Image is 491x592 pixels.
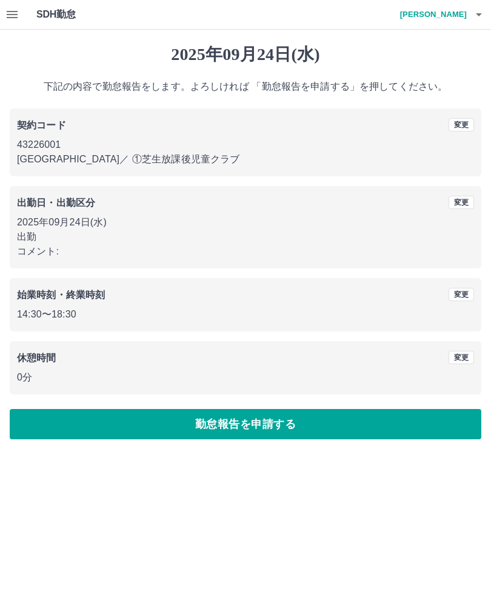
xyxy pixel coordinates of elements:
p: 14:30 〜 18:30 [17,307,474,322]
p: [GEOGRAPHIC_DATA] ／ ①芝生放課後児童クラブ [17,152,474,167]
button: 変更 [449,196,474,209]
b: 契約コード [17,120,66,130]
b: 出勤日・出勤区分 [17,198,95,208]
button: 変更 [449,351,474,364]
b: 始業時刻・終業時刻 [17,290,105,300]
p: 下記の内容で勤怠報告をします。よろしければ 「勤怠報告を申請する」を押してください。 [10,79,481,94]
button: 変更 [449,288,474,301]
h1: 2025年09月24日(水) [10,44,481,65]
p: 2025年09月24日(水) [17,215,474,230]
button: 変更 [449,118,474,131]
p: 0分 [17,370,474,385]
button: 勤怠報告を申請する [10,409,481,439]
p: コメント: [17,244,474,259]
b: 休憩時間 [17,353,56,363]
p: 出勤 [17,230,474,244]
p: 43226001 [17,138,474,152]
